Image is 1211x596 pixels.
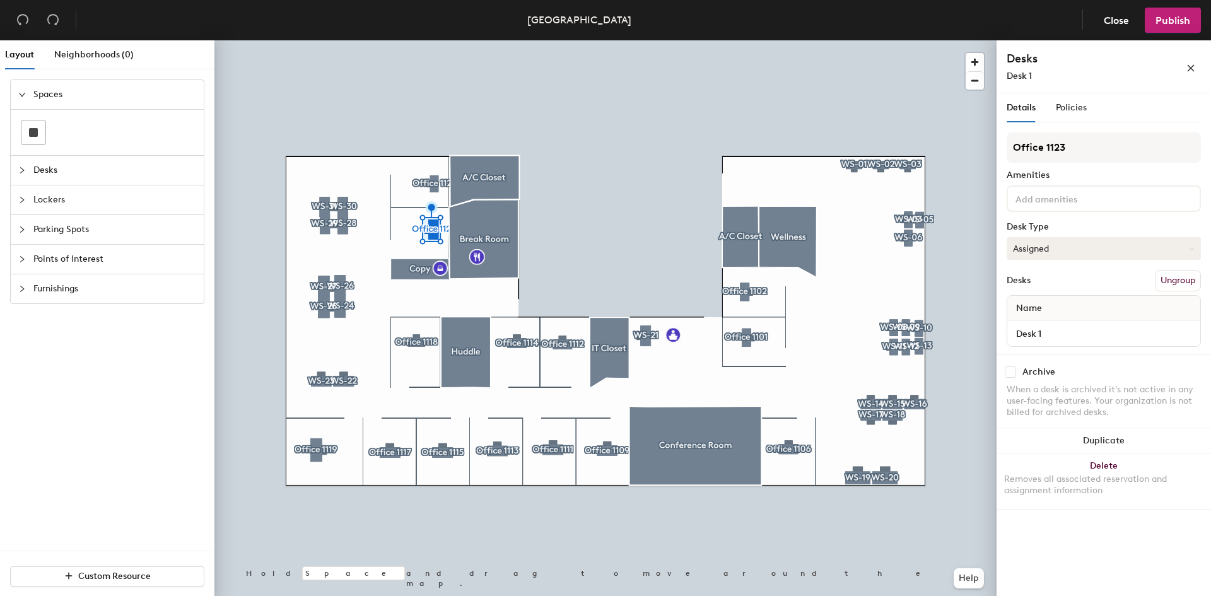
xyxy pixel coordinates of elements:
[33,156,196,185] span: Desks
[1007,50,1145,67] h4: Desks
[1007,102,1036,113] span: Details
[33,80,196,109] span: Spaces
[1007,276,1031,286] div: Desks
[1007,384,1201,418] div: When a desk is archived it's not active in any user-facing features. Your organization is not bil...
[78,571,151,581] span: Custom Resource
[18,255,26,263] span: collapsed
[1004,474,1203,496] div: Removes all associated reservation and assignment information
[1022,367,1055,377] div: Archive
[40,8,66,33] button: Redo (⌘ + ⇧ + Z)
[18,226,26,233] span: collapsed
[33,245,196,274] span: Points of Interest
[10,566,204,587] button: Custom Resource
[1007,222,1201,232] div: Desk Type
[1013,190,1126,206] input: Add amenities
[18,91,26,98] span: expanded
[1145,8,1201,33] button: Publish
[54,49,134,60] span: Neighborhoods (0)
[954,568,984,588] button: Help
[1186,64,1195,73] span: close
[33,185,196,214] span: Lockers
[1155,15,1190,26] span: Publish
[1056,102,1087,113] span: Policies
[527,12,631,28] div: [GEOGRAPHIC_DATA]
[1007,170,1201,180] div: Amenities
[18,196,26,204] span: collapsed
[16,13,29,26] span: undo
[10,8,35,33] button: Undo (⌘ + Z)
[1007,71,1032,81] span: Desk 1
[1010,325,1198,342] input: Unnamed desk
[1093,8,1140,33] button: Close
[1007,237,1201,260] button: Assigned
[18,167,26,174] span: collapsed
[997,428,1211,453] button: Duplicate
[1104,15,1129,26] span: Close
[997,453,1211,509] button: DeleteRemoves all associated reservation and assignment information
[5,49,34,60] span: Layout
[1010,297,1048,320] span: Name
[33,274,196,303] span: Furnishings
[33,215,196,244] span: Parking Spots
[1155,270,1201,291] button: Ungroup
[18,285,26,293] span: collapsed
